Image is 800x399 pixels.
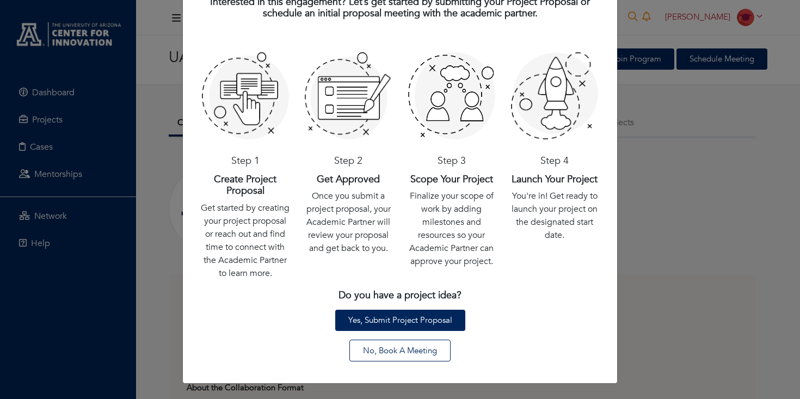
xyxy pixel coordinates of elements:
img: create-ef7f633132bac8888d4e4ce7de618b28499b0f1897f99714e46efde9883a2f44.png [305,52,392,139]
img: build-3e73351fdce0810b8da890b22b63791677a78b459140cf8698b07ef5d87f8753.png [202,52,289,139]
h4: Launch Your Project [510,174,600,186]
h4: Get Approved [304,174,394,186]
p: Get started by creating your project proposal or reach out and find time to connect with the Acad... [200,201,291,280]
p: Step 2 [304,154,394,168]
h4: Create Project Proposal [200,174,291,197]
h4: Scope Your Project [407,174,497,186]
p: Step 3 [407,154,497,168]
p: You're in! Get ready to launch your project on the designated start date. [510,189,600,242]
img: submit-e3edf67214fb82a4d34beb7c7ce5790b2b53fab7afe5665722f64af7c1576b37.png [511,52,598,139]
img: partners-781051ebb74892f12f0bc6025f6e3f3e99ec45098b7d42a669c4311dd5601565.png [408,52,495,139]
p: Step 4 [510,154,600,168]
a: No, Book A Meeting [349,340,451,362]
p: Finalize your scope of work by adding milestones and resources so your Academic Partner can appro... [407,189,497,268]
p: Step 1 [200,154,291,168]
p: Once you submit a project proposal, your Academic Partner will review your proposal and get back ... [304,189,394,255]
h4: Do you have a project idea? [200,290,600,302]
a: Yes, Submit Project Proposal [335,310,465,331]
